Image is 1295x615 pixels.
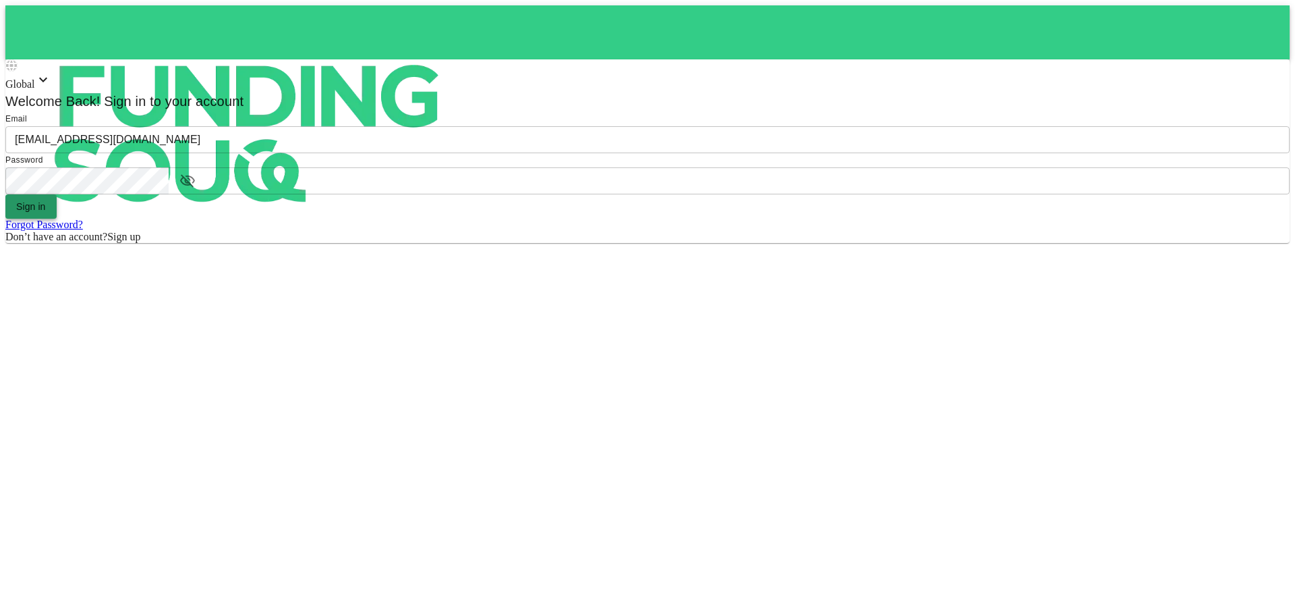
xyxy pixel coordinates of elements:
span: Sign in [16,201,46,212]
span: Sign up [107,231,140,242]
div: Global [5,72,1290,90]
img: logo [5,5,491,262]
span: Sign in to your account [100,94,244,109]
a: logo [5,5,1290,59]
span: Don’t have an account? [5,231,107,242]
span: Email [5,114,27,124]
span: Welcome Back! [5,94,100,109]
input: email [5,126,1290,153]
span: Password [5,155,43,165]
input: password [5,167,169,194]
a: Forgot Password? [5,219,83,230]
button: Sign in [5,194,57,219]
